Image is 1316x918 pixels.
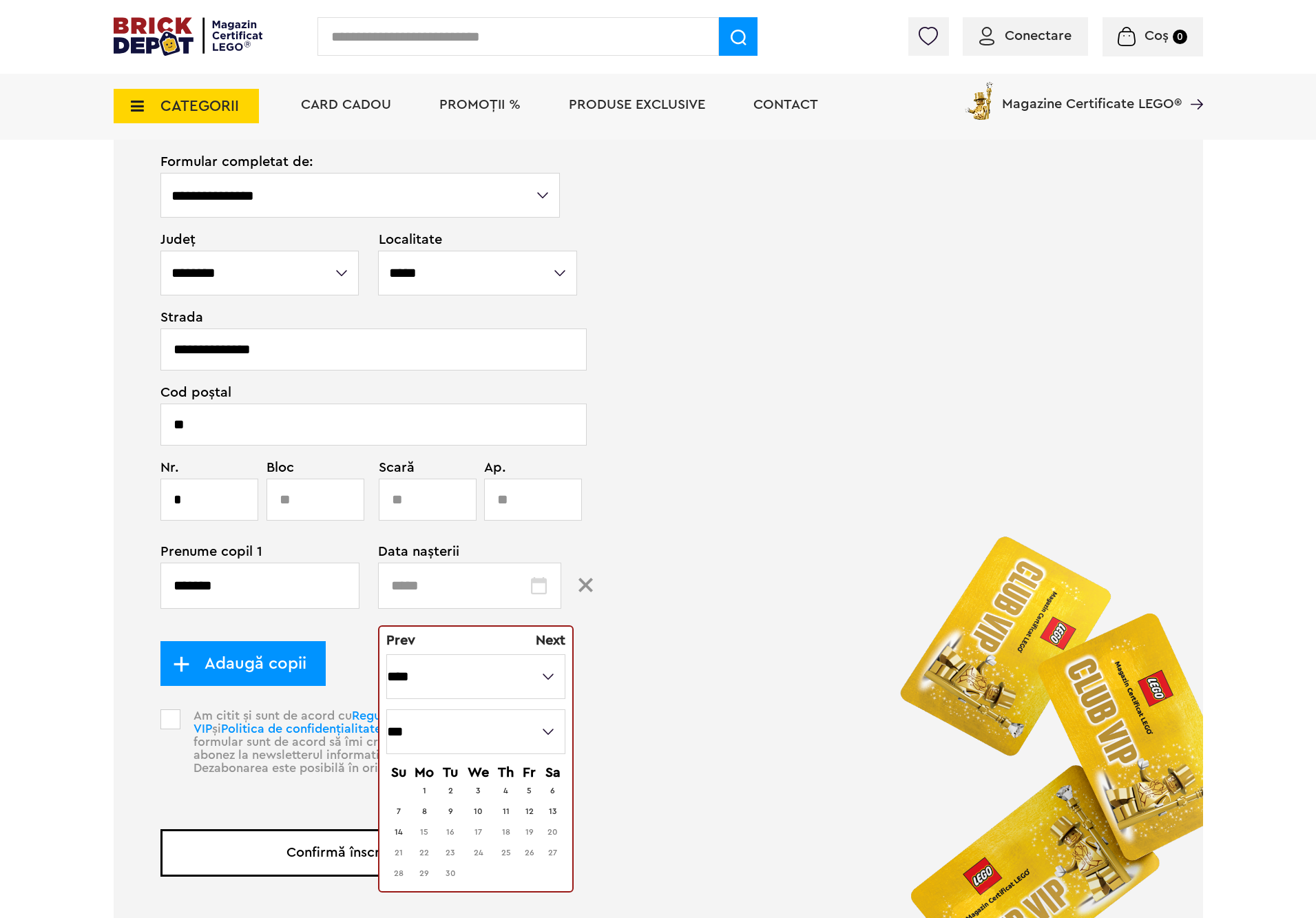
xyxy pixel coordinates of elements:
[525,848,534,857] span: 26
[548,848,557,857] span: 27
[502,828,510,836] span: 18
[378,545,562,559] span: Data nașterii
[474,848,483,857] span: 24
[448,786,453,795] a: 2
[160,829,562,877] button: Confirmă înscrierea VIP
[395,848,403,857] span: 21
[423,786,426,795] a: 1
[267,461,357,474] span: Bloc
[160,155,562,169] span: Formular completat de:
[439,98,521,112] a: PROMOȚII %
[448,807,453,815] a: 9
[446,869,456,877] span: 30
[190,656,306,671] span: Adaugă copii
[446,848,455,857] span: 23
[379,461,451,474] span: Scară
[536,634,565,647] span: Next
[474,828,482,836] span: 17
[395,828,403,836] a: 14
[484,461,541,474] span: Ap.
[503,807,510,815] a: 11
[379,233,562,247] span: Localitate
[1182,79,1203,93] a: Magazine Certificate LEGO®
[160,545,344,559] span: Prenume copil 1
[501,848,511,857] span: 25
[523,766,536,780] span: Friday
[527,786,532,795] a: 5
[550,786,555,795] a: 6
[578,578,593,592] img: Group%201224.svg
[547,828,558,836] span: 20
[569,98,705,112] a: Produse exclusive
[160,233,362,247] span: Județ
[160,386,562,399] span: Cod poștal
[446,828,455,836] span: 16
[525,828,534,836] span: 19
[753,98,818,112] a: Contact
[185,709,562,798] p: Am citit și sunt de acord cu și . Prin completarea acestui formular sunt de acord să îmi creez un...
[160,98,239,114] span: CATEGORII
[160,461,251,474] span: Nr.
[394,869,404,877] span: 28
[1145,29,1169,43] span: Coș
[386,634,415,647] a: Prev
[194,709,505,735] a: Regulamentul Programului VIP
[397,807,401,815] a: 7
[468,766,489,780] span: Wednesday
[419,869,429,877] span: 29
[420,828,428,836] span: 15
[476,786,481,795] a: 3
[979,29,1072,43] a: Conectare
[391,766,406,780] span: Sunday
[498,766,514,780] span: Thursday
[301,98,391,112] a: Card Cadou
[415,766,434,780] span: Monday
[419,848,429,857] span: 22
[545,766,561,780] span: Saturday
[221,722,382,735] a: Politica de confidențialitate
[1005,29,1072,43] span: Conectare
[549,807,557,815] a: 13
[1002,79,1182,111] span: Magazine Certificate LEGO®
[422,807,427,815] a: 8
[474,807,483,815] a: 10
[503,786,508,795] a: 4
[525,807,534,815] a: 12
[443,766,458,780] span: Tuesday
[1173,30,1187,44] small: 0
[173,656,190,673] img: add_child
